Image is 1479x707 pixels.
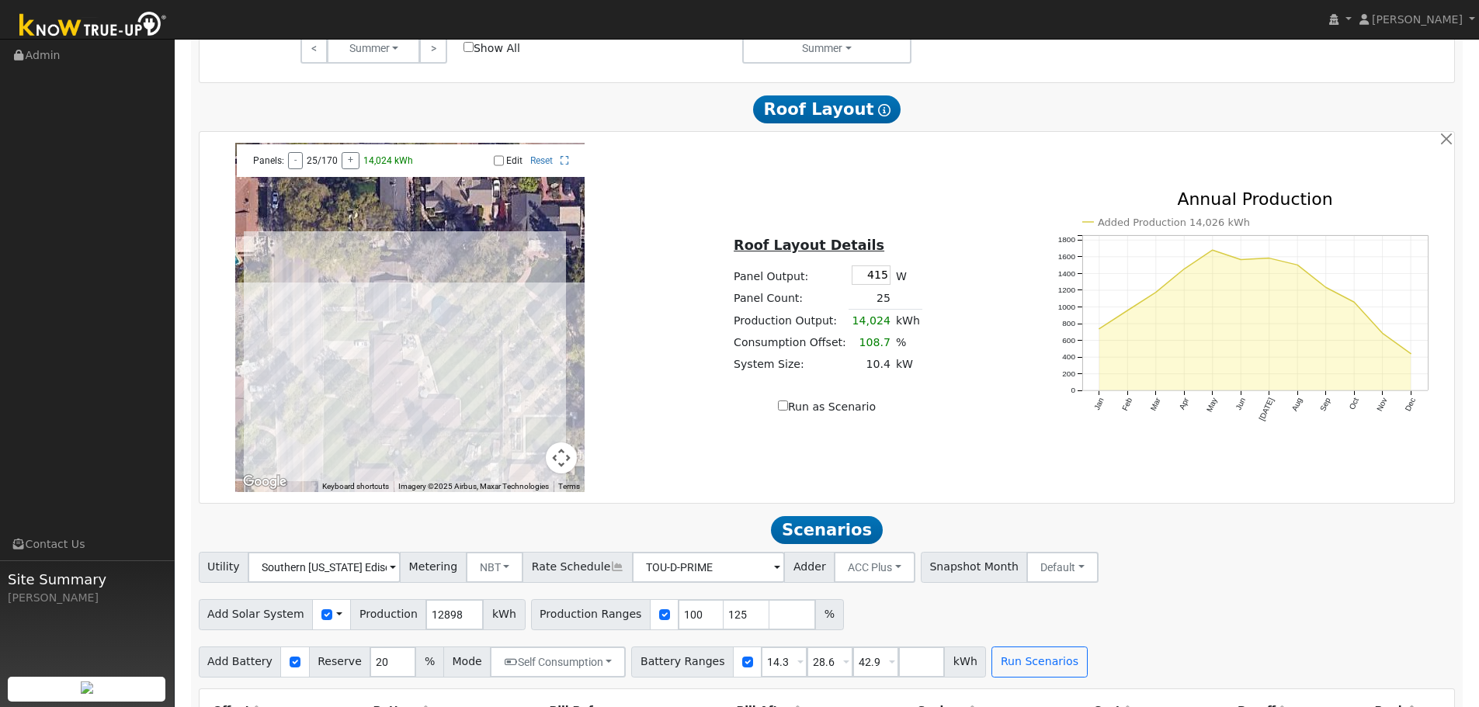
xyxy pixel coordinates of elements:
[1058,252,1076,261] text: 1600
[778,400,788,411] input: Run as Scenario
[944,646,986,678] span: kWh
[1238,257,1244,263] circle: onclick=""
[530,155,553,166] a: Reset
[239,472,290,492] a: Open this area in Google Maps (opens a new window)
[1408,351,1414,357] circle: onclick=""
[327,33,420,64] button: Summer
[1062,353,1075,362] text: 400
[632,552,785,583] input: Select a Rate Schedule
[443,646,491,678] span: Mode
[466,552,524,583] button: NBT
[893,310,922,332] td: kWh
[753,95,901,123] span: Roof Layout
[1071,386,1075,395] text: 0
[288,152,303,169] button: -
[483,599,525,630] span: kWh
[1323,284,1329,290] circle: onclick=""
[893,262,922,287] td: W
[878,104,891,116] i: Show Help
[893,332,922,354] td: %
[199,552,249,583] span: Utility
[253,155,284,166] span: Panels:
[309,646,371,678] span: Reserve
[1234,397,1248,411] text: Jun
[1351,299,1357,305] circle: onclick=""
[1098,217,1250,228] text: Added Production 14,026 kWh
[531,599,651,630] span: Production Ranges
[784,552,835,583] span: Adder
[307,155,338,166] span: 25/170
[300,33,328,64] a: <
[199,599,314,630] span: Add Solar System
[1178,396,1191,411] text: Apr
[1124,307,1130,314] circle: onclick=""
[1205,397,1219,414] text: May
[1092,397,1106,411] text: Jan
[490,646,626,678] button: Self Consumption
[546,442,577,473] button: Map camera controls
[1062,319,1075,328] text: 800
[1348,397,1361,411] text: Oct
[734,237,884,253] u: Roof Layout Details
[1026,552,1099,583] button: Default
[1062,336,1075,345] text: 600
[12,9,175,43] img: Know True-Up
[849,287,893,310] td: 25
[506,155,523,166] label: Edit
[1096,326,1102,332] circle: onclick=""
[778,399,876,415] label: Run as Scenario
[523,552,633,583] span: Rate Schedule
[1294,262,1300,269] circle: onclick=""
[419,33,446,64] a: >
[199,646,282,678] span: Add Battery
[834,552,915,583] button: ACC Plus
[849,332,893,354] td: 108.7
[893,354,922,376] td: kW
[1290,397,1304,413] text: Aug
[1380,331,1386,337] circle: onclick=""
[731,354,849,376] td: System Size:
[1153,289,1159,296] circle: onclick=""
[350,599,426,630] span: Production
[1148,396,1162,412] text: Mar
[1258,397,1276,422] text: [DATE]
[398,482,549,490] span: Imagery ©2025 Airbus, Maxar Technologies
[731,262,849,287] td: Panel Output:
[1177,189,1332,209] text: Annual Production
[1058,269,1076,278] text: 1400
[771,516,882,544] span: Scenarios
[1120,397,1134,413] text: Feb
[991,646,1087,678] button: Run Scenarios
[342,152,359,169] button: +
[849,354,893,376] td: 10.4
[731,310,849,332] td: Production Output:
[8,590,166,606] div: [PERSON_NAME]
[1058,303,1076,311] text: 1000
[1318,397,1332,413] text: Sep
[463,42,474,52] input: Show All
[815,599,843,630] span: %
[8,569,166,590] span: Site Summary
[1266,255,1272,262] circle: onclick=""
[558,482,580,490] a: Terms (opens in new tab)
[1404,397,1417,413] text: Dec
[849,310,893,332] td: 14,024
[1210,247,1216,253] circle: onclick=""
[1375,397,1388,413] text: Nov
[239,472,290,492] img: Google
[921,552,1028,583] span: Snapshot Month
[731,332,849,354] td: Consumption Offset:
[400,552,467,583] span: Metering
[561,155,569,166] a: Full Screen
[81,681,93,694] img: retrieve
[1181,266,1187,272] circle: onclick=""
[322,481,389,492] button: Keyboard shortcuts
[742,33,912,64] button: Summer
[1372,13,1463,26] span: [PERSON_NAME]
[1058,286,1076,294] text: 1200
[463,40,520,57] label: Show All
[1062,369,1075,378] text: 200
[415,646,443,678] span: %
[1058,236,1076,244] text: 1800
[248,552,401,583] input: Select a Utility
